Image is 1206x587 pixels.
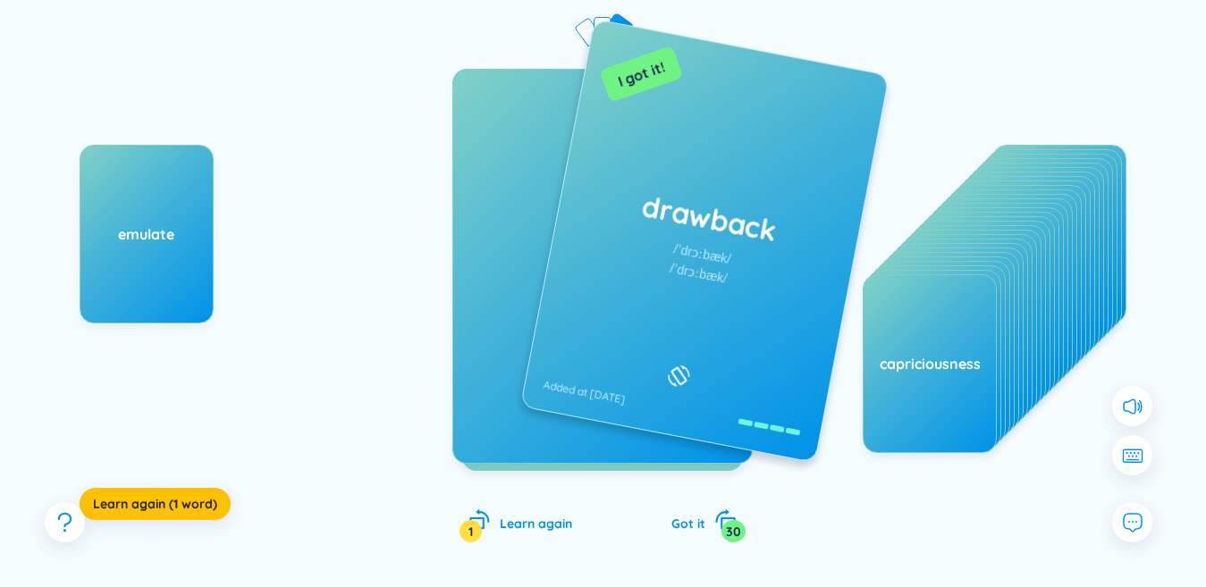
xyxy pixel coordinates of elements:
div: capriciousness [864,354,996,373]
div: /ˈdrɔːbæk/ [669,258,729,289]
div: emulate [80,224,213,244]
div: 30 [721,520,746,542]
span: Got it [671,516,705,532]
button: question [45,502,85,542]
div: /ˈdrɔːbæk/ [672,239,732,270]
span: rotate-left [468,508,491,531]
div: Added at [DATE] [543,378,627,407]
span: Learn again (1 word) [93,495,217,513]
span: question [54,511,76,533]
div: 1 [460,520,482,542]
button: Learn again (1 word) [80,488,231,520]
span: rotate-right [714,508,737,531]
h1: drawback [577,174,842,263]
span: Learn again [500,516,572,532]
